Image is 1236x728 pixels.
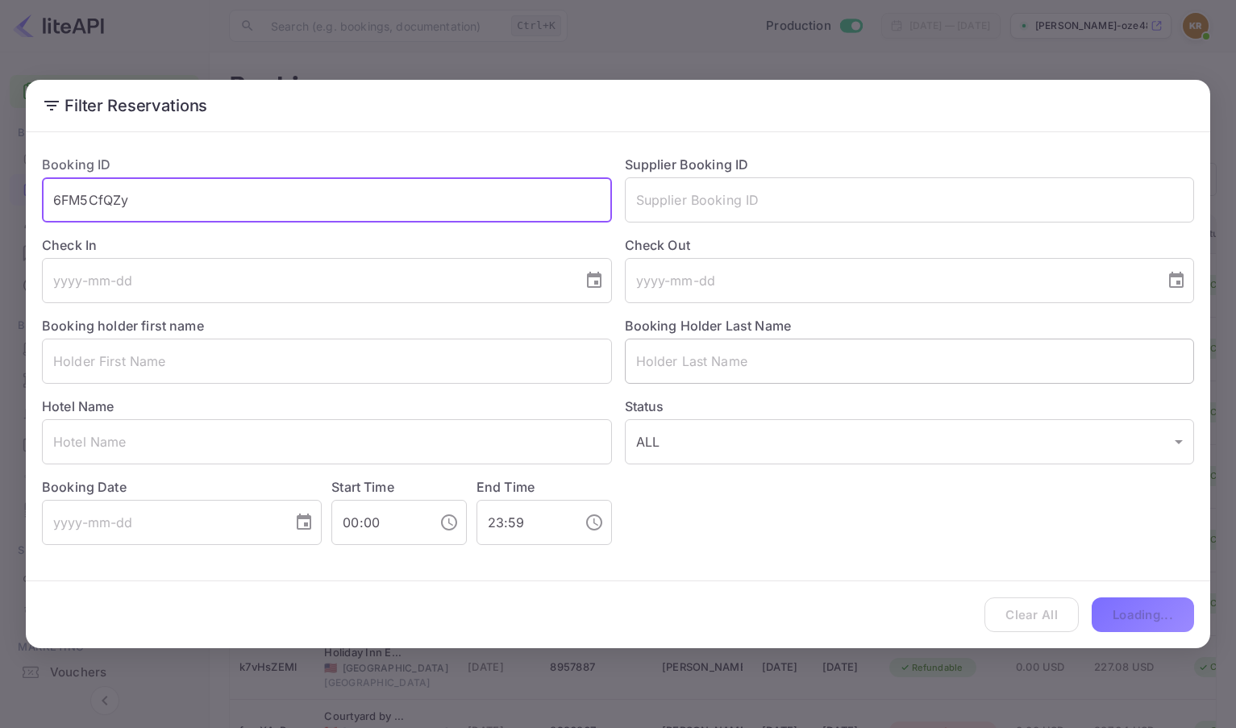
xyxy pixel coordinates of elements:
[625,419,1195,464] div: ALL
[42,398,114,414] label: Hotel Name
[477,500,572,545] input: hh:mm
[578,264,610,297] button: Choose date
[331,500,427,545] input: hh:mm
[625,258,1155,303] input: yyyy-mm-dd
[42,177,612,223] input: Booking ID
[42,258,572,303] input: yyyy-mm-dd
[625,318,792,334] label: Booking Holder Last Name
[1160,264,1192,297] button: Choose date
[433,506,465,539] button: Choose time, selected time is 12:00 AM
[477,479,535,495] label: End Time
[42,477,322,497] label: Booking Date
[288,506,320,539] button: Choose date
[578,506,610,539] button: Choose time, selected time is 11:59 PM
[625,235,1195,255] label: Check Out
[331,479,394,495] label: Start Time
[625,397,1195,416] label: Status
[42,318,204,334] label: Booking holder first name
[625,156,749,173] label: Supplier Booking ID
[625,177,1195,223] input: Supplier Booking ID
[625,339,1195,384] input: Holder Last Name
[42,500,281,545] input: yyyy-mm-dd
[42,235,612,255] label: Check In
[42,339,612,384] input: Holder First Name
[26,80,1210,131] h2: Filter Reservations
[42,419,612,464] input: Hotel Name
[42,156,111,173] label: Booking ID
